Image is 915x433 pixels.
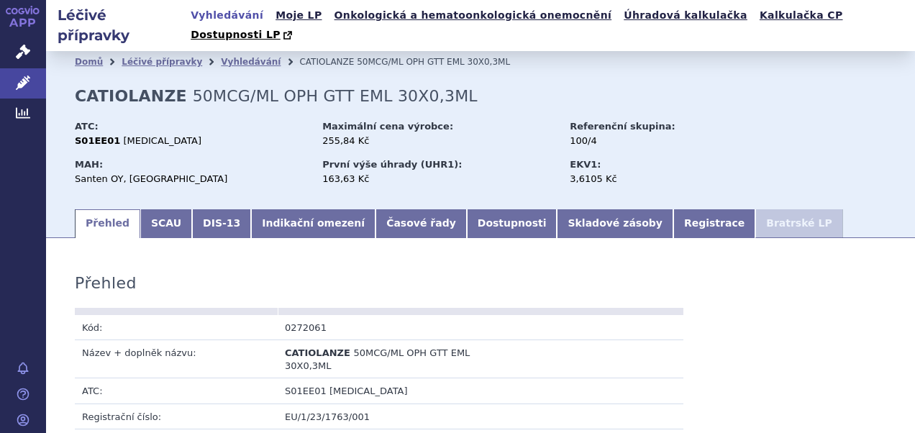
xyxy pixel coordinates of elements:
[75,135,120,146] strong: S01EE01
[271,6,326,25] a: Moje LP
[755,6,847,25] a: Kalkulačka CP
[75,404,278,429] td: Registrační číslo:
[322,173,556,186] div: 163,63 Kč
[467,209,557,238] a: Dostupnosti
[329,386,408,396] span: [MEDICAL_DATA]
[357,57,510,67] span: 50MCG/ML OPH GTT EML 30X0,3ML
[557,209,673,238] a: Skladové zásoby
[75,121,99,132] strong: ATC:
[46,5,186,45] h2: Léčivé přípravky
[75,87,187,105] strong: CATIOLANZE
[285,386,327,396] span: S01EE01
[570,159,601,170] strong: EKV1:
[75,315,278,340] td: Kód:
[278,404,683,429] td: EU/1/23/1763/001
[570,121,675,132] strong: Referenční skupina:
[75,340,278,378] td: Název + doplněk názvu:
[122,57,202,67] a: Léčivé přípravky
[221,57,281,67] a: Vyhledávání
[619,6,752,25] a: Úhradová kalkulačka
[191,29,281,40] span: Dostupnosti LP
[299,57,354,67] span: CATIOLANZE
[673,209,755,238] a: Registrace
[322,159,462,170] strong: První výše úhrady (UHR1):
[285,347,470,371] span: 50MCG/ML OPH GTT EML 30X0,3ML
[186,25,299,45] a: Dostupnosti LP
[75,159,103,170] strong: MAH:
[570,173,732,186] div: 3,6105 Kč
[193,87,478,105] span: 50MCG/ML OPH GTT EML 30X0,3ML
[75,378,278,404] td: ATC:
[330,6,616,25] a: Onkologická a hematoonkologická onemocnění
[123,135,201,146] span: [MEDICAL_DATA]
[285,347,350,358] span: CATIOLANZE
[570,135,732,147] div: 100/4
[75,209,140,238] a: Přehled
[75,57,103,67] a: Domů
[75,274,137,293] h3: Přehled
[278,315,481,340] td: 0272061
[375,209,467,238] a: Časové řady
[186,6,268,25] a: Vyhledávání
[192,209,251,238] a: DIS-13
[322,121,453,132] strong: Maximální cena výrobce:
[251,209,375,238] a: Indikační omezení
[140,209,192,238] a: SCAU
[322,135,556,147] div: 255,84 Kč
[75,173,309,186] div: Santen OY, [GEOGRAPHIC_DATA]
